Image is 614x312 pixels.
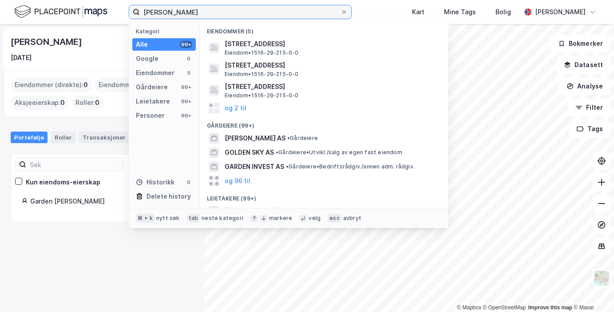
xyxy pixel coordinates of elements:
[83,80,88,90] span: 0
[286,163,415,170] span: Gårdeiere • Bedriftsrådgiv./annen adm. rådgiv.
[136,214,154,223] div: ⌘ + k
[287,135,318,142] span: Gårdeiere
[200,21,448,37] div: Eiendommer (5)
[225,49,299,56] span: Eiendom • 1516-29-215-0-0
[26,177,100,188] div: Kun eiendoms-eierskap
[180,41,192,48] div: 99+
[136,53,158,64] div: Google
[457,304,481,311] a: Mapbox
[136,82,168,92] div: Gårdeiere
[412,7,424,17] div: Kart
[30,196,182,207] div: Garden [PERSON_NAME]
[11,132,48,143] div: Portefølje
[185,55,192,62] div: 0
[570,269,614,312] iframe: Chat Widget
[495,7,511,17] div: Bolig
[11,52,32,63] div: [DATE]
[483,304,526,311] a: OpenStreetMap
[136,110,165,121] div: Personer
[277,208,280,214] span: •
[136,28,196,35] div: Kategori
[568,99,610,116] button: Filter
[269,215,292,222] div: markere
[277,208,401,215] span: Leietaker • Dyrking av korn, belgvekster mv.
[140,5,341,19] input: Søk på adresse, matrikkel, gårdeiere, leietakere eller personer
[180,112,192,119] div: 99+
[200,115,448,131] div: Gårdeiere (99+)
[556,56,610,74] button: Datasett
[225,206,276,216] span: [PERSON_NAME]
[202,215,243,222] div: neste kategori
[444,7,476,17] div: Mine Tags
[225,60,438,71] span: [STREET_ADDRESS]
[72,96,103,110] div: Roller :
[95,97,99,108] span: 0
[79,132,129,143] div: Transaksjoner
[95,78,181,92] div: Eiendommer (Indirekte) :
[185,179,192,186] div: 0
[11,35,83,49] div: [PERSON_NAME]
[309,215,321,222] div: velg
[225,71,299,78] span: Eiendom • 1516-29-215-0-0
[528,304,572,311] a: Improve this map
[11,96,68,110] div: Aksjeeierskap :
[180,84,192,91] div: 99+
[11,78,91,92] div: Eiendommer (direkte) :
[328,214,341,223] div: esc
[51,132,75,143] div: Roller
[225,39,438,49] span: [STREET_ADDRESS]
[343,215,361,222] div: avbryt
[225,161,284,172] span: GARDEN INVEST AS
[569,120,610,138] button: Tags
[180,98,192,105] div: 99+
[559,77,610,95] button: Analyse
[185,69,192,76] div: 5
[276,149,402,156] span: Gårdeiere • Utvikl./salg av egen fast eiendom
[535,7,586,17] div: [PERSON_NAME]
[225,92,299,99] span: Eiendom • 1516-29-215-0-0
[225,176,250,186] button: og 96 til
[286,163,289,170] span: •
[14,4,107,20] img: logo.f888ab2527a4732fd821a326f86c7f29.svg
[225,133,285,144] span: [PERSON_NAME] AS
[147,191,191,202] div: Delete history
[200,188,448,204] div: Leietakere (99+)
[276,149,278,156] span: •
[26,158,123,171] input: Søk
[187,214,200,223] div: tab
[136,39,148,50] div: Alle
[225,147,274,158] span: GOLDEN SKY AS
[156,215,180,222] div: nytt søk
[136,68,174,78] div: Eiendommer
[136,177,174,188] div: Historikk
[287,135,290,141] span: •
[225,81,438,92] span: [STREET_ADDRESS]
[225,103,246,113] button: og 2 til
[551,35,610,52] button: Bokmerker
[60,97,65,108] span: 0
[136,96,170,107] div: Leietakere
